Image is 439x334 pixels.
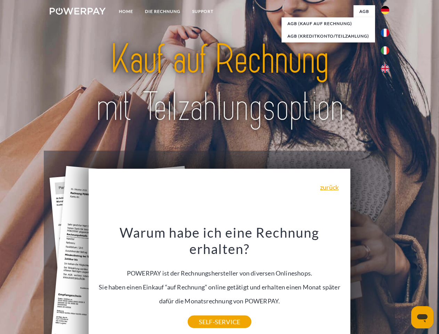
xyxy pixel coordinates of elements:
[381,64,389,73] img: en
[139,5,186,18] a: DIE RECHNUNG
[188,316,251,328] a: SELF-SERVICE
[381,29,389,37] img: fr
[282,17,375,30] a: AGB (Kauf auf Rechnung)
[113,5,139,18] a: Home
[93,224,347,322] div: POWERPAY ist der Rechnungshersteller von diversen Onlineshops. Sie haben einen Einkauf “auf Rechn...
[381,6,389,14] img: de
[320,184,339,190] a: zurück
[282,30,375,42] a: AGB (Kreditkonto/Teilzahlung)
[411,306,433,328] iframe: Schaltfläche zum Öffnen des Messaging-Fensters
[66,33,373,133] img: title-powerpay_de.svg
[50,8,106,15] img: logo-powerpay-white.svg
[93,224,347,257] h3: Warum habe ich eine Rechnung erhalten?
[381,46,389,55] img: it
[353,5,375,18] a: agb
[186,5,219,18] a: SUPPORT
